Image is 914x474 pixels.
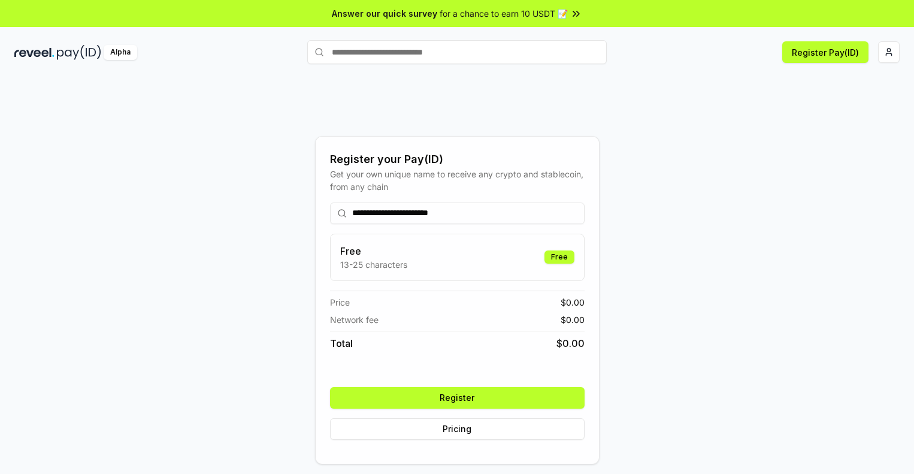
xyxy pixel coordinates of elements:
[561,313,585,326] span: $ 0.00
[332,7,437,20] span: Answer our quick survey
[330,168,585,193] div: Get your own unique name to receive any crypto and stablecoin, from any chain
[330,313,379,326] span: Network fee
[340,258,407,271] p: 13-25 characters
[340,244,407,258] h3: Free
[14,45,55,60] img: reveel_dark
[330,296,350,309] span: Price
[440,7,568,20] span: for a chance to earn 10 USDT 📝
[782,41,868,63] button: Register Pay(ID)
[330,336,353,351] span: Total
[330,418,585,440] button: Pricing
[104,45,137,60] div: Alpha
[561,296,585,309] span: $ 0.00
[556,336,585,351] span: $ 0.00
[57,45,101,60] img: pay_id
[330,151,585,168] div: Register your Pay(ID)
[544,250,574,264] div: Free
[330,387,585,409] button: Register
